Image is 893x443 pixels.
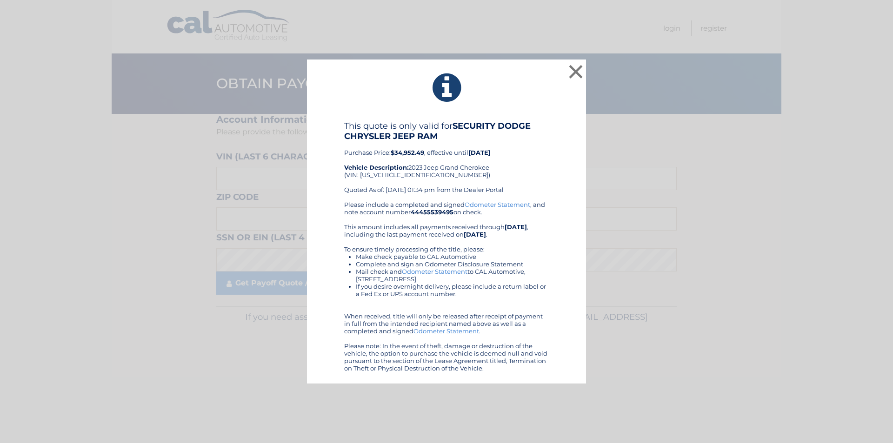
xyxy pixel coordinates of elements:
[391,149,424,156] b: $34,952.49
[468,149,491,156] b: [DATE]
[566,62,585,81] button: ×
[413,327,479,335] a: Odometer Statement
[344,201,549,372] div: Please include a completed and signed , and note account number on check. This amount includes al...
[402,268,467,275] a: Odometer Statement
[344,121,531,141] b: SECURITY DODGE CHRYSLER JEEP RAM
[344,121,549,201] div: Purchase Price: , effective until 2023 Jeep Grand Cherokee (VIN: [US_VEHICLE_IDENTIFICATION_NUMBE...
[465,201,530,208] a: Odometer Statement
[411,208,453,216] b: 44455539495
[505,223,527,231] b: [DATE]
[356,260,549,268] li: Complete and sign an Odometer Disclosure Statement
[344,164,408,171] strong: Vehicle Description:
[464,231,486,238] b: [DATE]
[356,268,549,283] li: Mail check and to CAL Automotive, [STREET_ADDRESS]
[356,283,549,298] li: If you desire overnight delivery, please include a return label or a Fed Ex or UPS account number.
[344,121,549,141] h4: This quote is only valid for
[356,253,549,260] li: Make check payable to CAL Automotive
